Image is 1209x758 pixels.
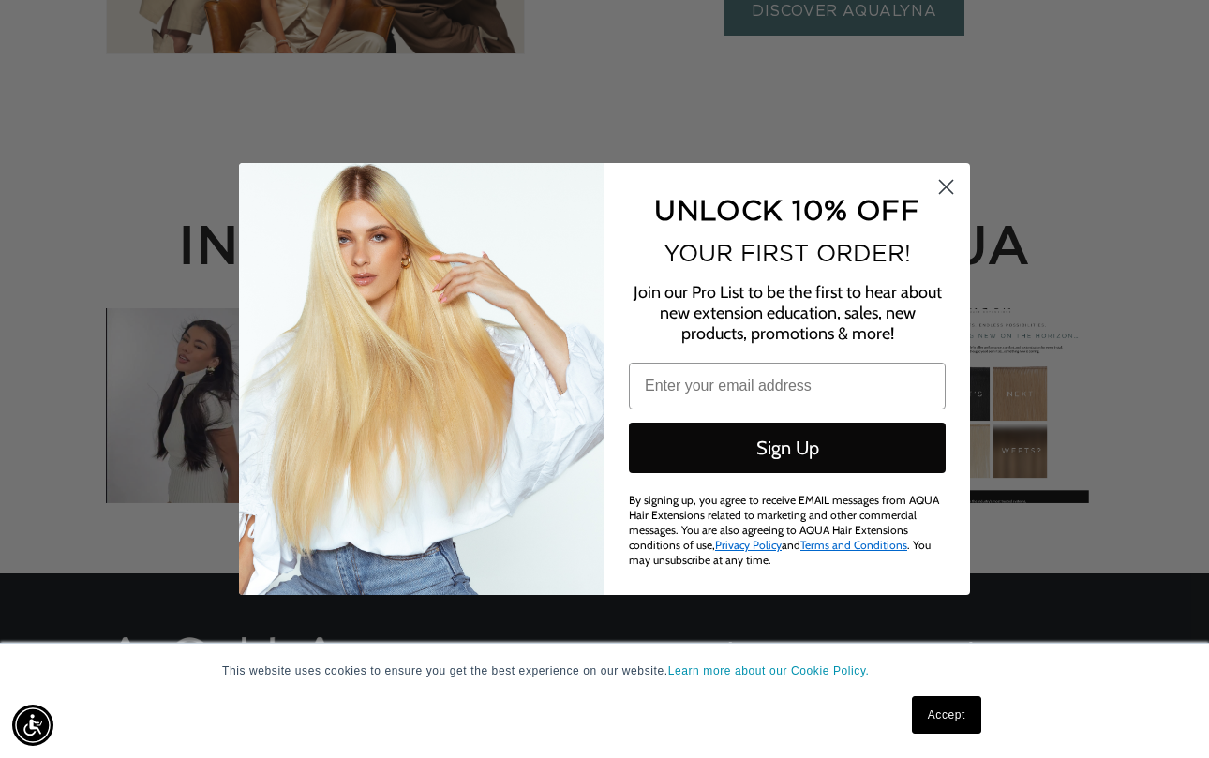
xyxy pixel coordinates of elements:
span: By signing up, you agree to receive EMAIL messages from AQUA Hair Extensions related to marketing... [629,493,939,567]
a: Accept [912,696,981,734]
a: Privacy Policy [715,538,782,552]
div: Accessibility Menu [12,705,53,746]
span: UNLOCK 10% OFF [654,194,919,225]
span: YOUR FIRST ORDER! [664,240,911,266]
span: Join our Pro List to be the first to hear about new extension education, sales, new products, pro... [634,282,942,344]
input: Enter your email address [629,363,946,409]
button: Sign Up [629,423,946,473]
p: This website uses cookies to ensure you get the best experience on our website. [222,662,987,679]
button: Close dialog [930,171,963,203]
img: daab8b0d-f573-4e8c-a4d0-05ad8d765127.png [239,163,604,595]
iframe: Chat Widget [1115,668,1209,758]
a: Terms and Conditions [800,538,907,552]
a: Learn more about our Cookie Policy. [668,664,870,677]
